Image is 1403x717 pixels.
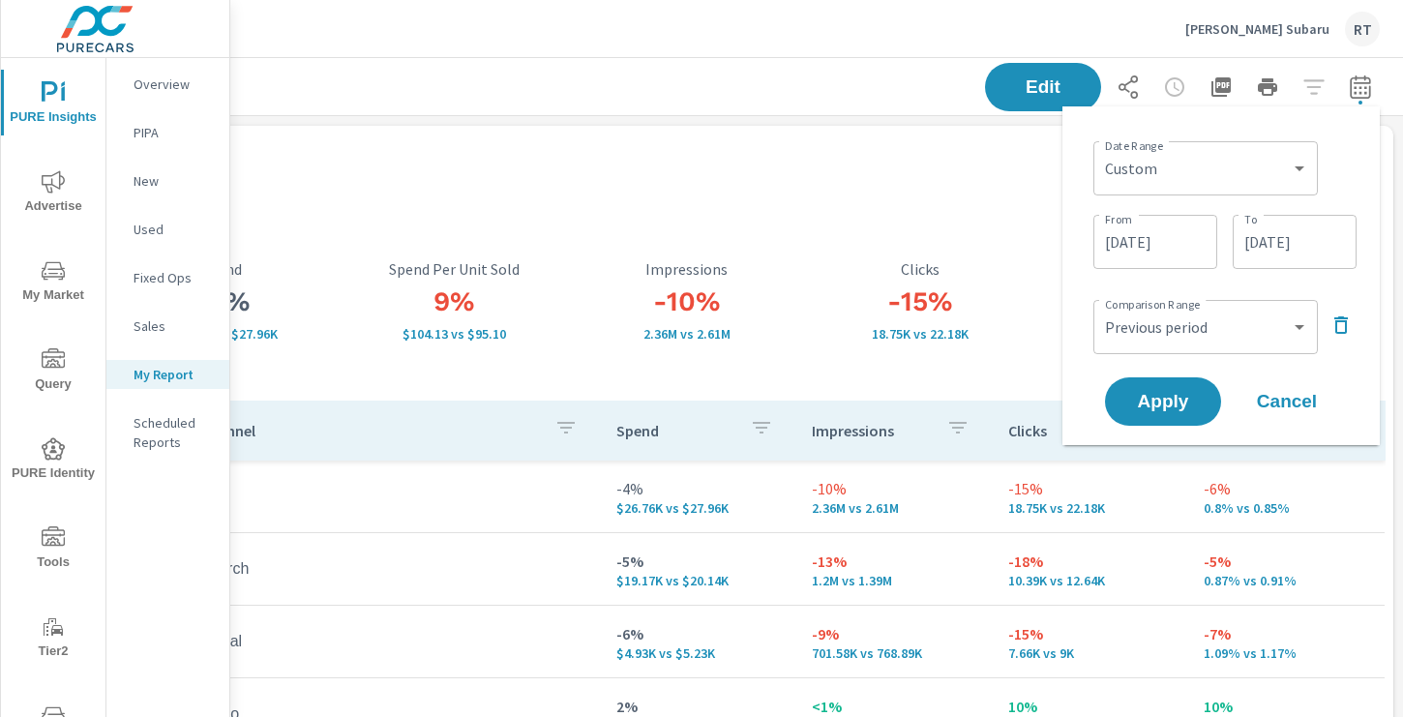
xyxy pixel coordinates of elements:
[1204,622,1369,645] p: -7%
[1124,393,1202,410] span: Apply
[616,573,782,588] p: $19,168 vs $20,136
[134,75,214,94] p: Overview
[1008,573,1174,588] p: 10,388 vs 12,641
[803,260,1036,278] p: Clicks
[1036,326,1269,342] p: 0.8% vs 0.85%
[812,421,931,440] p: Impressions
[134,268,214,287] p: Fixed Ops
[134,123,214,142] p: PIPA
[106,215,229,244] div: Used
[985,63,1101,111] button: Edit
[7,81,100,129] span: PURE Insights
[1185,20,1329,38] p: [PERSON_NAME] Subaru
[1008,421,1127,440] p: Clicks
[338,260,571,278] p: Spend Per Unit Sold
[106,360,229,389] div: My Report
[1004,78,1082,96] span: Edit
[812,500,977,516] p: 2.36M vs 2.61M
[134,365,214,384] p: My Report
[106,312,229,341] div: Sales
[812,573,977,588] p: 1,200,211 vs 1,386,944
[616,500,782,516] p: $26,761 vs $27,959
[1109,68,1148,106] button: Share Report
[1008,477,1174,500] p: -15%
[812,550,977,573] p: -13%
[1008,500,1174,516] p: 18,748 vs 22,177
[134,316,214,336] p: Sales
[1008,622,1174,645] p: -15%
[7,259,100,307] span: My Market
[1341,68,1380,106] button: Select Date Range
[616,550,782,573] p: -5%
[1204,550,1369,573] p: -5%
[106,118,229,147] div: PIPA
[7,615,100,663] span: Tier2
[1105,377,1221,426] button: Apply
[1248,393,1326,410] span: Cancel
[106,263,229,292] div: Fixed Ops
[7,348,100,396] span: Query
[106,166,229,195] div: New
[616,477,782,500] p: -4%
[1202,68,1240,106] button: "Export Report to PDF"
[200,421,539,440] p: Channel
[134,413,214,452] p: Scheduled Reports
[616,421,735,440] p: Spend
[1008,645,1174,661] p: 7,658 vs 9,004
[1036,260,1269,278] p: CTR
[7,437,100,485] span: PURE Identity
[616,622,782,645] p: -6%
[803,326,1036,342] p: 18,748 vs 22,177
[1204,573,1369,588] p: 0.87% vs 0.91%
[106,70,229,99] div: Overview
[1204,645,1369,661] p: 1.09% vs 1.17%
[7,526,100,574] span: Tools
[812,645,977,661] p: 701,578 vs 768,888
[338,326,571,342] p: $104.13 vs $95.10
[1008,550,1174,573] p: -18%
[1345,12,1380,46] div: RT
[1204,500,1369,516] p: 0.8% vs 0.85%
[7,170,100,218] span: Advertise
[571,260,804,278] p: Impressions
[106,408,229,457] div: Scheduled Reports
[1248,68,1287,106] button: Print Report
[338,285,571,318] h3: 9%
[571,285,804,318] h3: -10%
[803,285,1036,318] h3: -15%
[134,171,214,191] p: New
[812,477,977,500] p: -10%
[1204,477,1369,500] p: -6%
[1229,377,1345,426] button: Cancel
[185,545,601,593] td: Search
[616,645,782,661] p: $4,934 vs $5,234
[185,617,601,666] td: Social
[812,622,977,645] p: -9%
[134,220,214,239] p: Used
[1036,285,1269,318] h3: -6%
[571,326,804,342] p: 2,355,869 vs 2,611,064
